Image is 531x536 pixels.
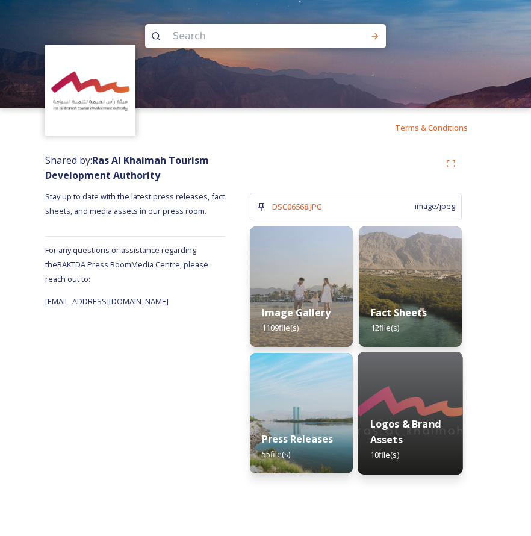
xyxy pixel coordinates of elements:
strong: Image Gallery [262,306,331,319]
a: Terms & Conditions [395,120,486,135]
span: Shared by: [45,154,209,182]
a: DSC06568.JPG [272,199,322,214]
strong: Fact Sheets [371,306,427,319]
img: f0db2a41-4a96-4f71-8a17-3ff40b09c344.jpg [359,226,462,347]
span: Stay up to date with the latest press releases, fact sheets, and media assets in our press room. [45,191,226,216]
span: image/jpeg [415,201,455,212]
span: [EMAIL_ADDRESS][DOMAIN_NAME] [45,296,169,307]
input: Search [167,23,332,49]
img: 013902d9-e17a-4d5b-8969-017c03a407ea.jpg [250,353,353,473]
strong: Ras Al Khaimah Tourism Development Authority [45,154,209,182]
span: DSC06568.JPG [272,201,322,212]
span: 10 file(s) [370,449,399,460]
img: 41d62023-764c-459e-a281-54ac939b3615.jpg [358,352,462,475]
img: f5718702-a796-4956-8276-a74f38c09c52.jpg [250,226,353,347]
img: Logo_RAKTDA_RGB-01.png [47,47,134,134]
span: 12 file(s) [371,322,399,333]
strong: Press Releases [262,432,333,446]
span: 1109 file(s) [262,322,299,333]
span: For any questions or assistance regarding the RAKTDA Press Room Media Centre, please reach out to: [45,245,208,284]
span: 55 file(s) [262,449,290,460]
span: Terms & Conditions [395,122,468,133]
strong: Logos & Brand Assets [370,417,441,446]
